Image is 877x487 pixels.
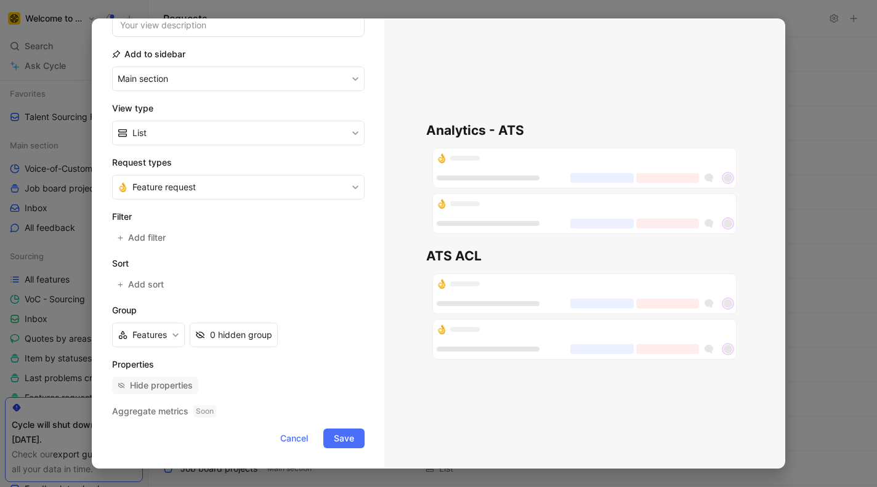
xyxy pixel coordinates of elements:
h2: Filter [112,209,365,224]
h2: Request types [112,155,365,170]
h2: ATS ACL [426,249,482,264]
img: 👌 [437,324,447,334]
span: Cancel [280,431,308,446]
h2: Sort [112,256,365,271]
div: Hide properties [130,378,193,393]
h2: Analytics - ATS [426,123,524,138]
button: 👌Feature request [112,175,365,199]
h2: Aggregate metrics [112,404,365,419]
button: Hide properties [112,377,198,394]
button: List [112,121,365,145]
h2: Group [112,303,365,318]
span: Add filter [128,230,167,245]
img: 👌 [437,199,447,209]
img: 👌 [437,153,447,163]
span: Feature request [132,180,196,195]
button: Cancel [270,429,318,448]
span: Soon [193,405,216,417]
button: Main section [112,66,365,91]
input: Your view description [112,14,365,37]
h2: Add to sidebar [112,47,185,62]
img: 👌 [118,182,127,192]
button: Save [323,429,365,448]
h2: View type [112,101,365,116]
img: 👌 [437,279,447,289]
h2: Properties [112,357,365,372]
button: 0 hidden group [190,323,278,347]
div: 0 hidden group [210,328,272,342]
button: Add sort [112,276,171,293]
span: Add sort [128,277,165,292]
span: Save [334,431,354,446]
button: Features [112,323,185,347]
button: Add filter [112,229,172,246]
